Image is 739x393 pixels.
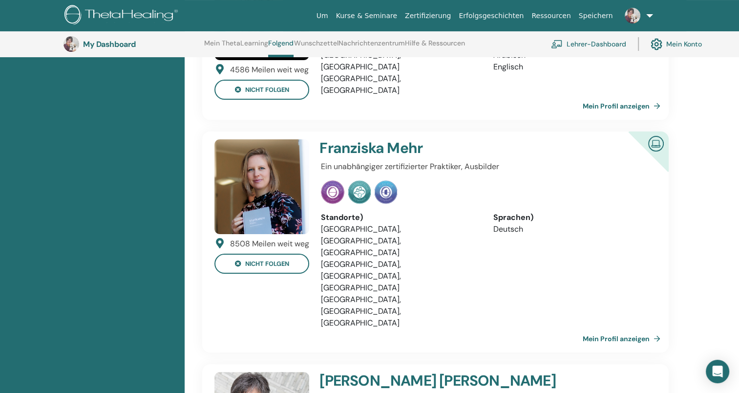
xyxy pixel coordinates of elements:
[321,294,478,329] li: [GEOGRAPHIC_DATA], [GEOGRAPHIC_DATA], [GEOGRAPHIC_DATA]
[268,39,294,57] a: Folgend
[405,39,465,55] a: Hilfe & Ressourcen
[214,80,309,100] button: nicht folgen
[493,223,651,235] li: Deutsch
[493,212,651,223] div: Sprachen)
[319,372,594,390] h4: [PERSON_NAME] [PERSON_NAME]
[294,39,338,55] a: Wunschzettel
[321,161,651,173] p: Ein unabhängiger zertifizierter Praktiker, Ausbilder
[321,223,478,259] li: [GEOGRAPHIC_DATA], [GEOGRAPHIC_DATA], [GEOGRAPHIC_DATA]
[625,8,640,23] img: default.jpg
[455,7,528,25] a: Erfolgsgeschichten
[321,49,478,73] li: [GEOGRAPHIC_DATA], [GEOGRAPHIC_DATA]
[319,139,594,157] h4: Franziska Mehr
[528,7,574,25] a: Ressourcen
[583,96,664,116] a: Mein Profil anzeigen
[644,132,668,154] img: Zertifizierter Online -Ausbilder
[612,131,669,188] div: Zertifizierter Online -Ausbilder
[63,36,79,52] img: default.jpg
[651,33,702,55] a: Mein Konto
[651,36,662,52] img: cog.svg
[313,7,332,25] a: Um
[332,7,401,25] a: Kurse & Seminare
[64,5,181,27] img: logo.png
[230,64,309,76] div: 4586 Meilen weit weg
[583,329,664,349] a: Mein Profil anzeigen
[401,7,455,25] a: Zertifizierung
[551,40,563,48] img: chalkboard-teacher.svg
[338,39,405,55] a: Nachrichtenzentrum
[493,61,651,73] li: Englisch
[575,7,617,25] a: Speichern
[706,360,729,383] div: Open Intercom Messenger
[321,259,478,294] li: [GEOGRAPHIC_DATA], [GEOGRAPHIC_DATA], [GEOGRAPHIC_DATA]
[321,212,478,223] div: Standorte)
[230,238,309,250] div: 8508 Meilen weit weg
[83,40,181,49] h3: My Dashboard
[214,254,309,274] button: nicht folgen
[204,39,268,55] a: Mein ThetaLearning
[551,33,626,55] a: Lehrer-Dashboard
[321,73,478,96] li: [GEOGRAPHIC_DATA], [GEOGRAPHIC_DATA]
[214,139,309,234] img: default.jpg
